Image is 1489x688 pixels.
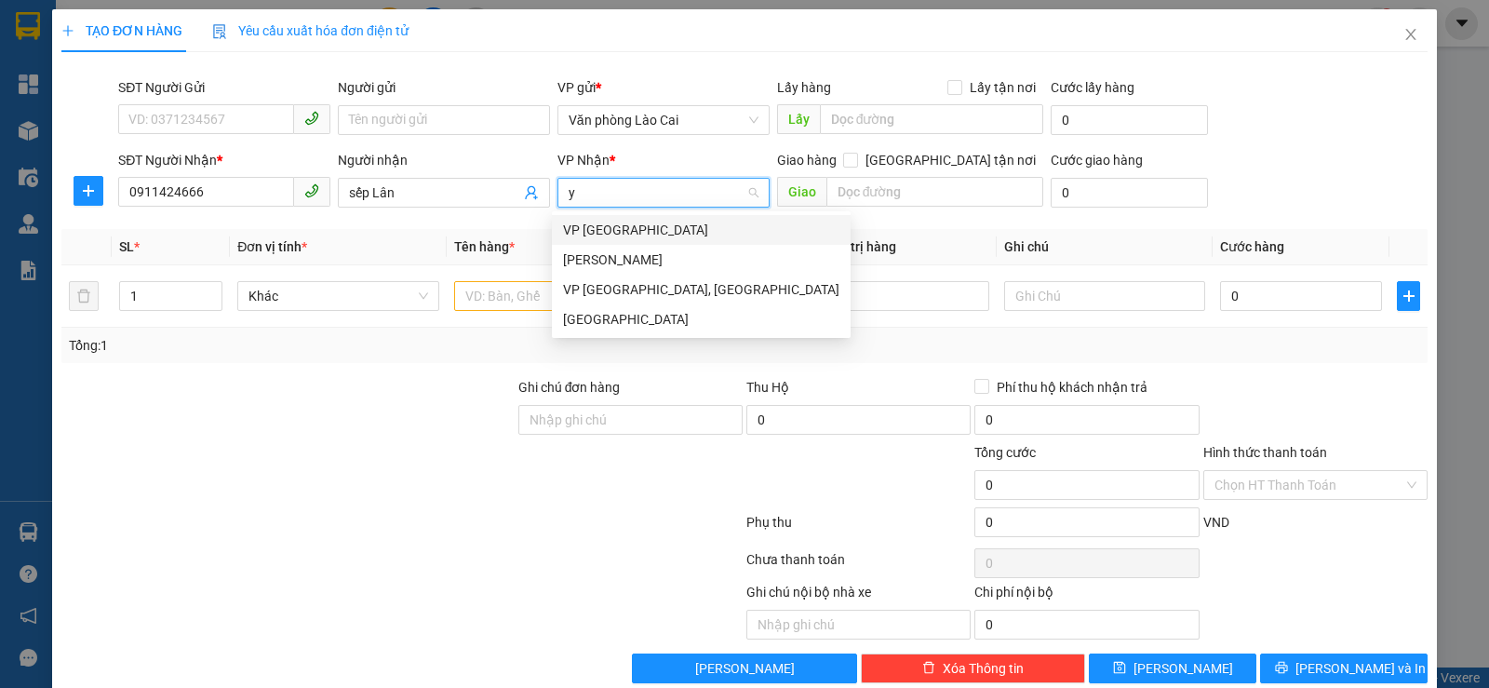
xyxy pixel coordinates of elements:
span: TẠO ĐƠN HÀNG [61,23,182,38]
span: printer [1275,661,1288,676]
span: plus [1398,289,1419,304]
span: Lấy tận nơi [962,77,1043,98]
h1: C9I2A95H [203,135,323,176]
div: Hưng Yên [552,304,851,334]
span: Phí thu hộ khách nhận trả [989,377,1155,398]
span: delete [922,661,935,676]
button: printer[PERSON_NAME] và In [1260,654,1428,683]
input: Cước lấy hàng [1051,105,1208,135]
div: Tổng: 1 [69,335,576,356]
img: logo.jpg [23,23,116,116]
div: VP Thượng Lý [552,215,851,245]
span: SL [119,239,134,254]
span: Lấy [777,104,820,134]
div: VP [GEOGRAPHIC_DATA] [563,220,839,240]
span: Đơn vị tính [237,239,307,254]
input: Dọc đường [820,104,1044,134]
span: close [1403,27,1418,42]
div: Ghi chú nội bộ nhà xe [746,582,971,610]
span: Lấy hàng [777,80,831,95]
span: Yêu cầu xuất hóa đơn điện tử [212,23,409,38]
span: Giá trị hàng [827,239,896,254]
div: Yên Bái [552,245,851,275]
button: save[PERSON_NAME] [1089,654,1256,683]
span: Tên hàng [454,239,515,254]
span: Giao [777,177,826,207]
div: Phụ thu [744,512,973,545]
span: user-add [524,185,539,200]
label: Cước lấy hàng [1051,80,1134,95]
span: plus [61,24,74,37]
th: Ghi chú [997,229,1213,265]
span: Cước hàng [1220,239,1284,254]
li: Hotline: 19003239 - 0926.621.621 [103,69,423,92]
button: Close [1385,9,1437,61]
b: [PERSON_NAME] Sunrise [141,21,383,45]
span: Văn phòng Lào Cai [569,106,758,134]
span: plus [74,183,102,198]
input: Cước giao hàng [1051,178,1208,208]
button: plus [1397,281,1420,311]
input: Ghi chú đơn hàng [518,405,743,435]
span: VND [1203,515,1229,530]
span: save [1113,661,1126,676]
b: GỬI : Văn phòng Lào Cai [23,135,191,197]
div: SĐT Người Gửi [118,77,330,98]
input: 0 [827,281,989,311]
span: [PERSON_NAME] và In [1295,658,1426,679]
span: phone [304,111,319,126]
div: VP 616 Điện Biên, Yên Bái [552,275,851,304]
label: Ghi chú đơn hàng [518,380,621,395]
span: Thu Hộ [746,380,789,395]
div: [GEOGRAPHIC_DATA] [563,309,839,330]
label: Hình thức thanh toán [1203,445,1327,460]
span: Xóa Thông tin [943,658,1024,679]
input: Dọc đường [826,177,1044,207]
span: [PERSON_NAME] [695,658,795,679]
img: icon [212,24,227,39]
span: [PERSON_NAME] [1134,658,1233,679]
span: [GEOGRAPHIC_DATA] tận nơi [858,150,1043,170]
span: Khác [248,282,427,310]
input: VD: Bàn, Ghế [454,281,655,311]
button: plus [74,176,103,206]
input: Nhập ghi chú [746,610,971,640]
div: Chi phí nội bộ [974,582,1199,610]
span: phone [304,183,319,198]
span: Giao hàng [777,153,837,168]
span: Tổng cước [974,445,1036,460]
button: deleteXóa Thông tin [861,654,1085,683]
button: delete [69,281,99,311]
span: VP Nhận [557,153,610,168]
li: Số [GEOGRAPHIC_DATA], [GEOGRAPHIC_DATA] [103,46,423,69]
div: [PERSON_NAME] [563,250,839,270]
label: Cước giao hàng [1051,153,1143,168]
div: Người gửi [338,77,550,98]
b: Gửi khách hàng [175,96,349,119]
input: Ghi Chú [1004,281,1205,311]
div: VP [GEOGRAPHIC_DATA], [GEOGRAPHIC_DATA] [563,279,839,300]
div: VP gửi [557,77,770,98]
div: Người nhận [338,150,550,170]
div: SĐT Người Nhận [118,150,330,170]
div: Chưa thanh toán [744,549,973,582]
button: [PERSON_NAME] [632,654,856,683]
